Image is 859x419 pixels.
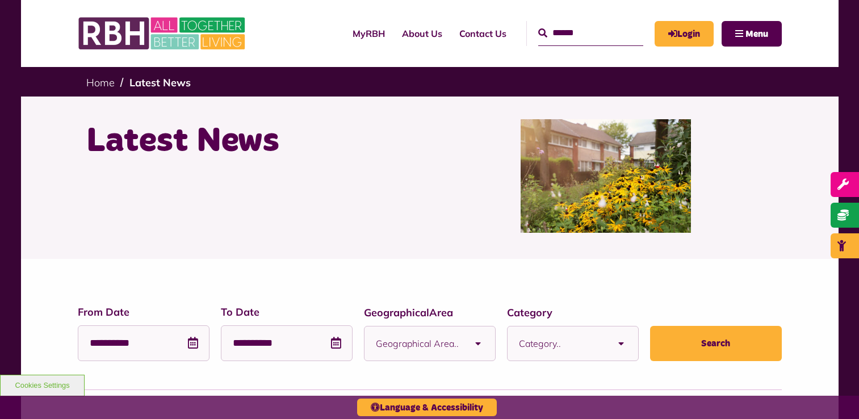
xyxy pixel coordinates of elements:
[221,304,353,320] label: To Date
[393,18,451,49] a: About Us
[376,326,461,361] span: Geographical Area..
[808,368,859,419] iframe: Netcall Web Assistant for live chat
[86,119,421,164] h1: Latest News
[344,18,393,49] a: MyRBH
[78,304,209,320] label: From Date
[364,305,496,320] label: GeographicalArea
[451,18,515,49] a: Contact Us
[507,305,639,320] label: Category
[357,399,497,416] button: Language & Accessibility
[519,326,604,361] span: Category..
[650,326,782,361] button: Search
[78,11,248,56] img: RBH
[86,76,115,89] a: Home
[129,76,191,89] a: Latest News
[722,21,782,47] button: Navigation
[655,21,714,47] a: MyRBH
[745,30,768,39] span: Menu
[521,119,691,233] img: SAZ MEDIA RBH HOUSING4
